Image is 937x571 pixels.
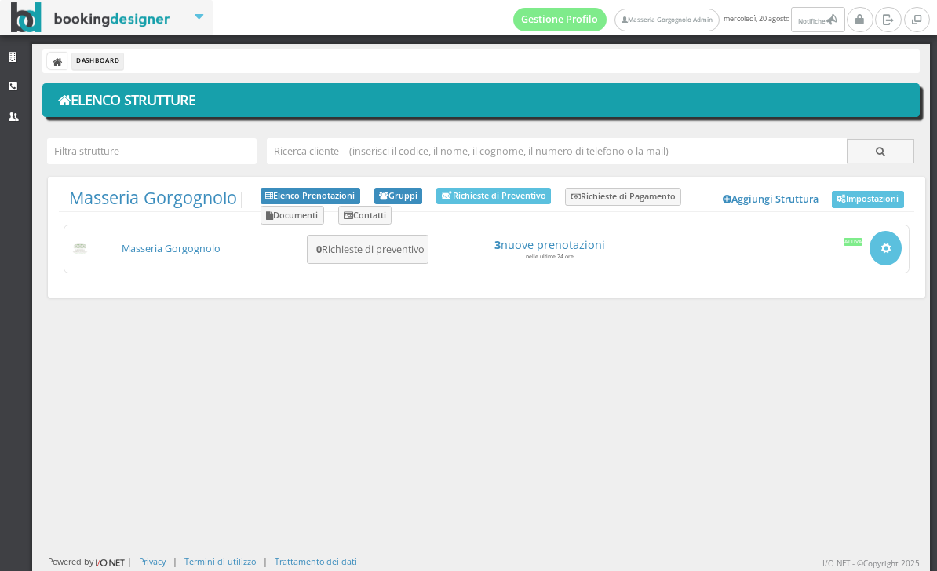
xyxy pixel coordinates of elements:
button: Notifiche [791,7,844,32]
li: Dashboard [72,53,123,70]
button: 0Richieste di preventivo [307,235,428,264]
a: Termini di utilizzo [184,555,256,567]
img: 0603869b585f11eeb13b0a069e529790_max100.png [71,243,89,254]
div: | [173,555,177,567]
a: Impostazioni [832,191,904,208]
strong: 3 [494,237,501,252]
a: Privacy [139,555,166,567]
a: 3nuove prenotazioni [440,238,658,251]
a: Richieste di Preventivo [436,188,551,204]
a: Gruppi [374,188,423,205]
a: Masseria Gorgognolo [69,186,237,209]
a: Contatti [338,206,392,225]
a: Documenti [261,206,324,225]
img: BookingDesigner.com [11,2,170,33]
span: | [69,188,246,208]
a: Trattamento dei dati [275,555,357,567]
div: Attiva [844,238,863,246]
div: Powered by | [48,555,132,569]
h4: nuove prenotazioni [440,238,658,251]
b: 0 [316,243,322,256]
h1: Elenco Strutture [53,87,910,114]
a: Richieste di Pagamento [565,188,681,207]
a: Elenco Prenotazioni [261,188,360,205]
img: ionet_small_logo.png [93,556,127,569]
input: Filtra strutture [47,138,257,164]
span: mercoledì, 20 agosto [513,7,848,32]
a: Masseria Gorgognolo Admin [614,9,720,31]
input: Ricerca cliente - (inserisci il codice, il nome, il cognome, il numero di telefono o la mail) [267,138,848,164]
h5: Richieste di preventivo [312,243,425,255]
small: nelle ultime 24 ore [526,253,574,260]
a: Masseria Gorgognolo [122,242,221,255]
div: | [263,555,268,567]
a: Gestione Profilo [513,8,607,31]
a: Aggiungi Struttura [715,188,828,211]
